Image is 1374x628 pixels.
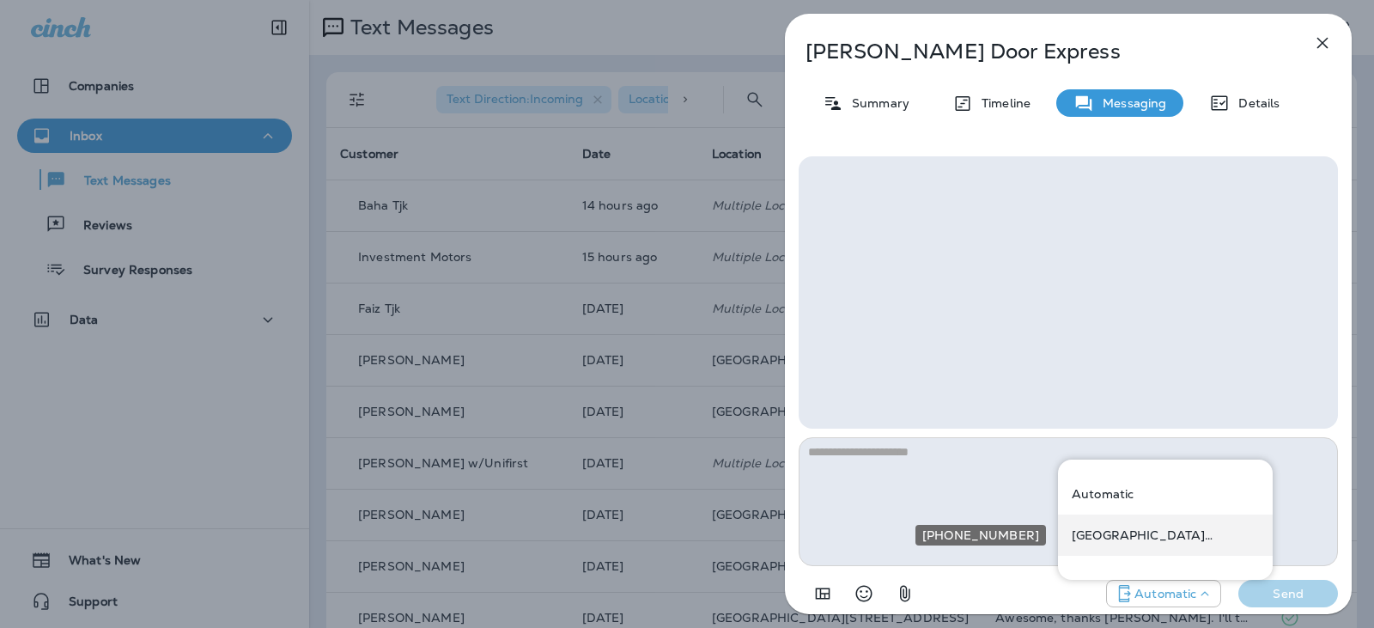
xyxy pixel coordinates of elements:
[1134,587,1196,601] p: Automatic
[1072,528,1259,542] p: [GEOGRAPHIC_DATA][STREET_ADDRESS] ([STREET_ADDRESS])
[847,576,881,611] button: Select an emoji
[1072,487,1134,501] p: Automatic
[843,96,909,110] p: Summary
[1058,515,1273,556] div: +1 (402) 891-8464
[1094,96,1166,110] p: Messaging
[973,96,1030,110] p: Timeline
[806,576,840,611] button: Add in a premade template
[915,525,1046,546] div: [PHONE_NUMBER]
[806,40,1274,64] p: [PERSON_NAME] Door Express
[1230,96,1280,110] p: Details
